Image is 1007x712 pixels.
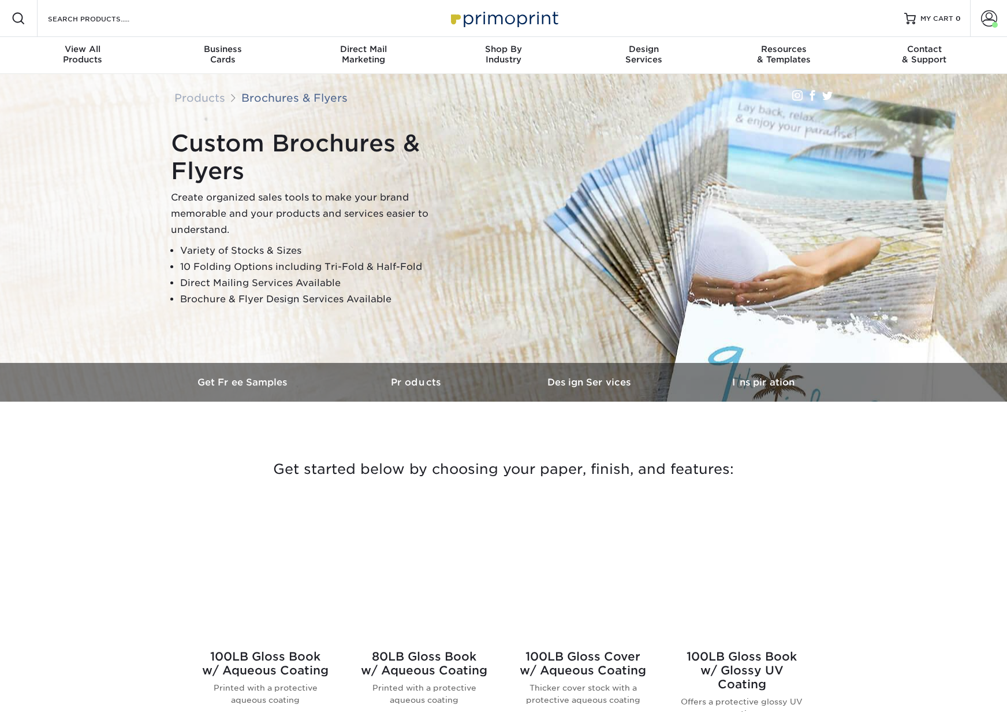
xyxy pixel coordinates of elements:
[517,650,648,677] h2: 100LB Gloss Cover w/ Aqueous Coating
[503,363,677,402] a: Design Services
[434,44,574,65] div: Industry
[434,44,574,54] span: Shop By
[200,682,331,706] p: Printed with a protective aqueous coating
[241,91,348,104] a: Brochures & Flyers
[517,682,648,706] p: Thicker cover stock with a protective aqueous coating
[359,682,490,706] p: Printed with a protective aqueous coating
[956,14,961,23] span: 0
[677,377,850,388] h3: Inspiration
[714,37,854,74] a: Resources& Templates
[573,37,714,74] a: DesignServices
[166,443,841,495] h3: Get started below by choosing your paper, finish, and features:
[330,377,503,388] h3: Products
[714,44,854,54] span: Resources
[434,37,574,74] a: Shop ByIndustry
[293,44,434,65] div: Marketing
[503,377,677,388] h3: Design Services
[13,44,153,54] span: View All
[920,14,953,24] span: MY CART
[854,44,994,65] div: & Support
[446,6,561,31] img: Primoprint
[171,190,460,238] p: Create organized sales tools to make your brand memorable and your products and services easier t...
[714,44,854,65] div: & Templates
[171,129,460,185] h1: Custom Brochures & Flyers
[153,37,293,74] a: BusinessCards
[854,37,994,74] a: Contact& Support
[153,44,293,65] div: Cards
[854,44,994,54] span: Contact
[180,243,460,259] li: Variety of Stocks & Sizes
[157,363,330,402] a: Get Free Samples
[517,509,648,640] img: 100LB Gloss Cover<br/>w/ Aqueous Coating Brochures & Flyers
[200,650,331,677] h2: 100LB Gloss Book w/ Aqueous Coating
[676,509,807,640] img: 100LB Gloss Book<br/>w/ Glossy UV Coating Brochures & Flyers
[157,377,330,388] h3: Get Free Samples
[200,509,331,640] img: 100LB Gloss Book<br/>w/ Aqueous Coating Brochures & Flyers
[293,44,434,54] span: Direct Mail
[573,44,714,54] span: Design
[174,91,225,104] a: Products
[13,44,153,65] div: Products
[153,44,293,54] span: Business
[676,650,807,691] h2: 100LB Gloss Book w/ Glossy UV Coating
[330,363,503,402] a: Products
[293,37,434,74] a: Direct MailMarketing
[573,44,714,65] div: Services
[47,12,159,25] input: SEARCH PRODUCTS.....
[13,37,153,74] a: View AllProducts
[677,363,850,402] a: Inspiration
[180,291,460,307] li: Brochure & Flyer Design Services Available
[180,259,460,275] li: 10 Folding Options including Tri-Fold & Half-Fold
[359,509,490,640] img: 80LB Gloss Book<br/>w/ Aqueous Coating Brochures & Flyers
[359,650,490,677] h2: 80LB Gloss Book w/ Aqueous Coating
[180,275,460,291] li: Direct Mailing Services Available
